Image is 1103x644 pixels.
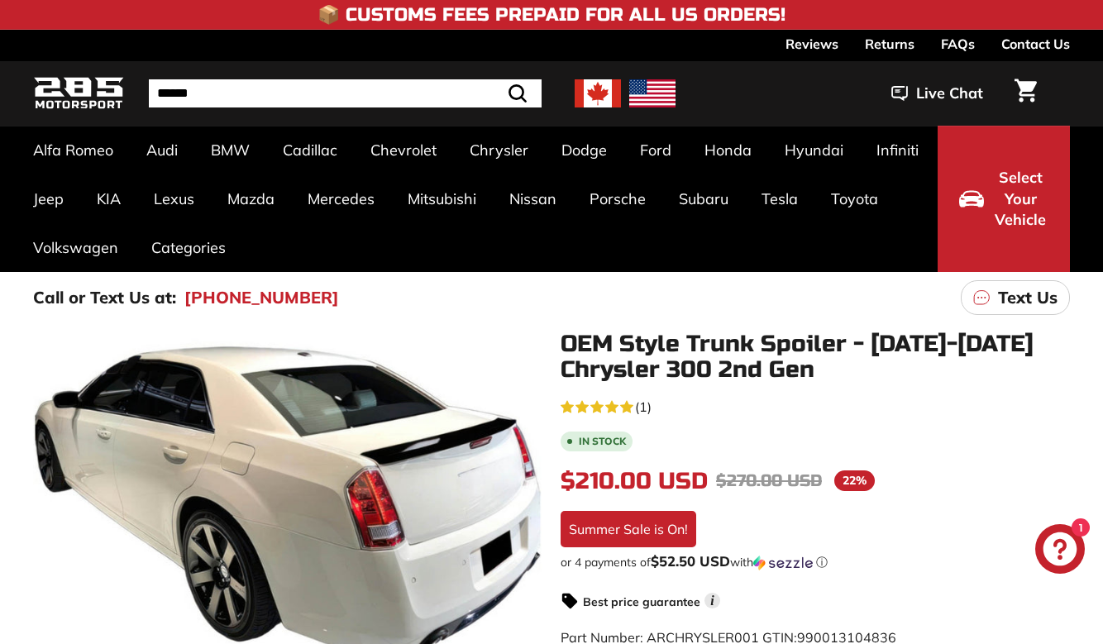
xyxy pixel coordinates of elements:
strong: Best price guarantee [583,594,700,609]
a: Mitsubishi [391,174,493,223]
a: Reviews [785,30,838,58]
a: BMW [194,126,266,174]
a: Contact Us [1001,30,1070,58]
p: Call or Text Us at: [33,285,176,310]
span: 22% [834,470,875,491]
a: Jeep [17,174,80,223]
p: Text Us [998,285,1058,310]
input: Search [149,79,542,107]
button: Live Chat [870,73,1005,114]
a: KIA [80,174,137,223]
a: Ford [623,126,688,174]
div: or 4 payments of$52.50 USDwithSezzle Click to learn more about Sezzle [561,554,1070,570]
span: $210.00 USD [561,467,708,495]
a: Alfa Romeo [17,126,130,174]
a: Dodge [545,126,623,174]
img: Sezzle [753,556,813,570]
a: 5.0 rating (1 votes) [561,395,1070,417]
a: Cadillac [266,126,354,174]
a: Categories [135,223,242,272]
a: Toyota [814,174,895,223]
h4: 📦 Customs Fees Prepaid for All US Orders! [318,5,785,25]
span: (1) [635,397,652,417]
a: Volkswagen [17,223,135,272]
span: $270.00 USD [716,470,822,491]
a: FAQs [941,30,975,58]
a: Chrysler [453,126,545,174]
a: Lexus [137,174,211,223]
a: [PHONE_NUMBER] [184,285,339,310]
a: Infiniti [860,126,935,174]
a: Honda [688,126,768,174]
span: $52.50 USD [651,552,730,570]
h1: OEM Style Trunk Spoiler - [DATE]-[DATE] Chrysler 300 2nd Gen [561,332,1070,383]
a: Returns [865,30,914,58]
inbox-online-store-chat: Shopify online store chat [1030,524,1090,578]
a: Nissan [493,174,573,223]
span: i [704,593,720,608]
b: In stock [579,436,626,446]
a: Mazda [211,174,291,223]
a: Porsche [573,174,662,223]
a: Hyundai [768,126,860,174]
span: Select Your Vehicle [992,167,1048,231]
a: Subaru [662,174,745,223]
div: or 4 payments of with [561,554,1070,570]
a: Cart [1005,65,1047,122]
button: Select Your Vehicle [938,126,1070,272]
a: Text Us [961,280,1070,315]
div: Summer Sale is On! [561,511,696,547]
span: Live Chat [916,83,983,104]
a: Audi [130,126,194,174]
a: Mercedes [291,174,391,223]
a: Tesla [745,174,814,223]
img: Logo_285_Motorsport_areodynamics_components [33,74,124,113]
a: Chevrolet [354,126,453,174]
